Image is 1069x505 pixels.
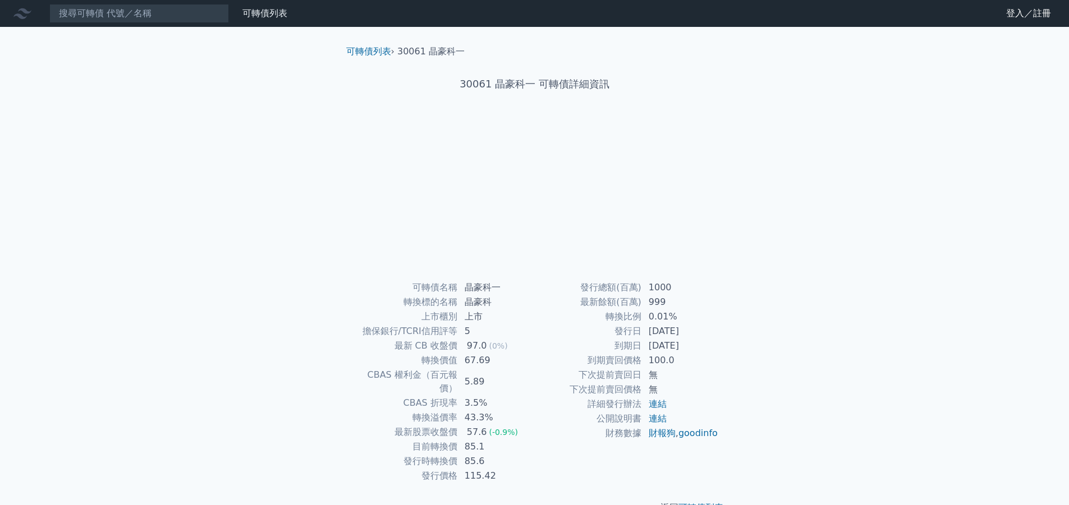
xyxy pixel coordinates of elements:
[351,454,458,469] td: 發行時轉換價
[346,45,394,58] li: ›
[351,353,458,368] td: 轉換價值
[535,426,642,441] td: 財務數據
[458,396,535,410] td: 3.5%
[997,4,1060,22] a: 登入／註冊
[458,309,535,324] td: 上市
[1013,451,1069,505] iframe: Chat Widget
[458,295,535,309] td: 晶豪科
[489,428,518,437] span: (-0.9%)
[49,4,229,23] input: 搜尋可轉債 代號／名稱
[351,339,458,353] td: 最新 CB 收盤價
[535,295,642,309] td: 最新餘額(百萬)
[337,76,732,92] h1: 30061 晶豪科一 可轉債詳細資訊
[649,428,676,438] a: 財報狗
[642,309,719,324] td: 0.01%
[351,396,458,410] td: CBAS 折現率
[351,425,458,439] td: 最新股票收盤價
[535,309,642,324] td: 轉換比例
[642,280,719,295] td: 1000
[458,353,535,368] td: 67.69
[458,368,535,396] td: 5.89
[458,324,535,339] td: 5
[642,353,719,368] td: 100.0
[642,295,719,309] td: 999
[458,469,535,483] td: 115.42
[346,46,391,57] a: 可轉債列表
[351,469,458,483] td: 發行價格
[535,324,642,339] td: 發行日
[351,324,458,339] td: 擔保銀行/TCRI信用評等
[535,339,642,353] td: 到期日
[535,411,642,426] td: 公開說明書
[465,339,489,353] div: 97.0
[1013,451,1069,505] div: 聊天小工具
[535,382,642,397] td: 下次提前賣回價格
[242,8,287,18] a: 可轉債列表
[458,454,535,469] td: 85.6
[535,368,642,382] td: 下次提前賣回日
[642,339,719,353] td: [DATE]
[465,425,489,439] div: 57.6
[351,410,458,425] td: 轉換溢價率
[642,382,719,397] td: 無
[642,368,719,382] td: 無
[351,280,458,295] td: 可轉債名稱
[535,397,642,411] td: 詳細發行辦法
[351,295,458,309] td: 轉換標的名稱
[649,413,667,424] a: 連結
[351,309,458,324] td: 上市櫃別
[351,439,458,454] td: 目前轉換價
[489,341,507,350] span: (0%)
[458,410,535,425] td: 43.3%
[535,353,642,368] td: 到期賣回價格
[642,324,719,339] td: [DATE]
[535,280,642,295] td: 發行總額(百萬)
[649,399,667,409] a: 連結
[642,426,719,441] td: ,
[351,368,458,396] td: CBAS 權利金（百元報價）
[678,428,718,438] a: goodinfo
[458,439,535,454] td: 85.1
[397,45,465,58] li: 30061 晶豪科一
[458,280,535,295] td: 晶豪科一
